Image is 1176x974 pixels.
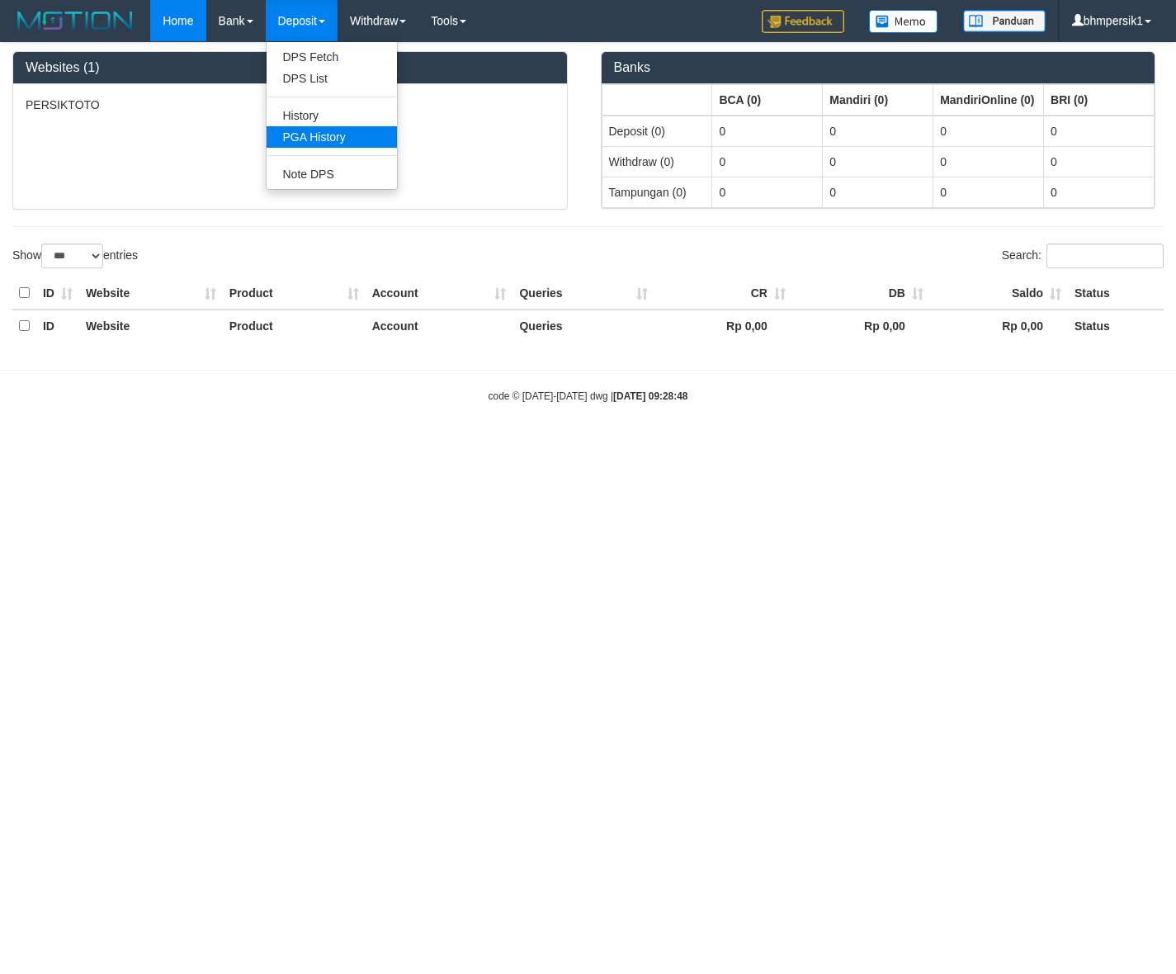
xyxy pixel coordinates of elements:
td: 0 [1044,116,1155,147]
th: ID [36,277,79,310]
th: Website [79,277,223,310]
p: PERSIKTOTO [26,97,555,113]
th: Website [79,310,223,342]
th: Rp 0,00 [930,310,1068,342]
td: Deposit (0) [602,116,712,147]
h3: Banks [614,60,1143,75]
th: Group: activate to sort column ascending [823,84,933,116]
th: Product [223,310,366,342]
td: Withdraw (0) [602,146,712,177]
td: 0 [933,177,1044,207]
td: Tampungan (0) [602,177,712,207]
td: 0 [823,177,933,207]
th: Rp 0,00 [792,310,930,342]
h3: Websites (1) [26,60,555,75]
td: 0 [712,116,823,147]
th: Queries [512,310,654,342]
small: code © [DATE]-[DATE] dwg | [489,390,688,402]
th: Rp 0,00 [654,310,792,342]
a: Note DPS [267,163,397,185]
th: Queries [512,277,654,310]
label: Show entries [12,243,138,268]
th: Group: activate to sort column ascending [1044,84,1155,116]
td: 0 [712,177,823,207]
th: Account [366,310,513,342]
td: 0 [712,146,823,177]
th: Group: activate to sort column ascending [933,84,1044,116]
td: 0 [823,116,933,147]
th: Saldo [930,277,1068,310]
th: Product [223,277,366,310]
th: Account [366,277,513,310]
th: Status [1068,310,1164,342]
th: DB [792,277,930,310]
td: 0 [933,116,1044,147]
img: Feedback.jpg [762,10,844,33]
label: Search: [1002,243,1164,268]
img: panduan.png [963,10,1046,32]
td: 0 [1044,177,1155,207]
td: 0 [1044,146,1155,177]
a: PGA History [267,126,397,148]
td: 0 [823,146,933,177]
a: DPS Fetch [267,46,397,68]
a: History [267,105,397,126]
td: 0 [933,146,1044,177]
th: Group: activate to sort column ascending [712,84,823,116]
th: CR [654,277,792,310]
th: Group: activate to sort column ascending [602,84,712,116]
input: Search: [1046,243,1164,268]
a: DPS List [267,68,397,89]
th: ID [36,310,79,342]
strong: [DATE] 09:28:48 [613,390,687,402]
img: Button%20Memo.svg [869,10,938,33]
select: Showentries [41,243,103,268]
th: Status [1068,277,1164,310]
img: MOTION_logo.png [12,8,138,33]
